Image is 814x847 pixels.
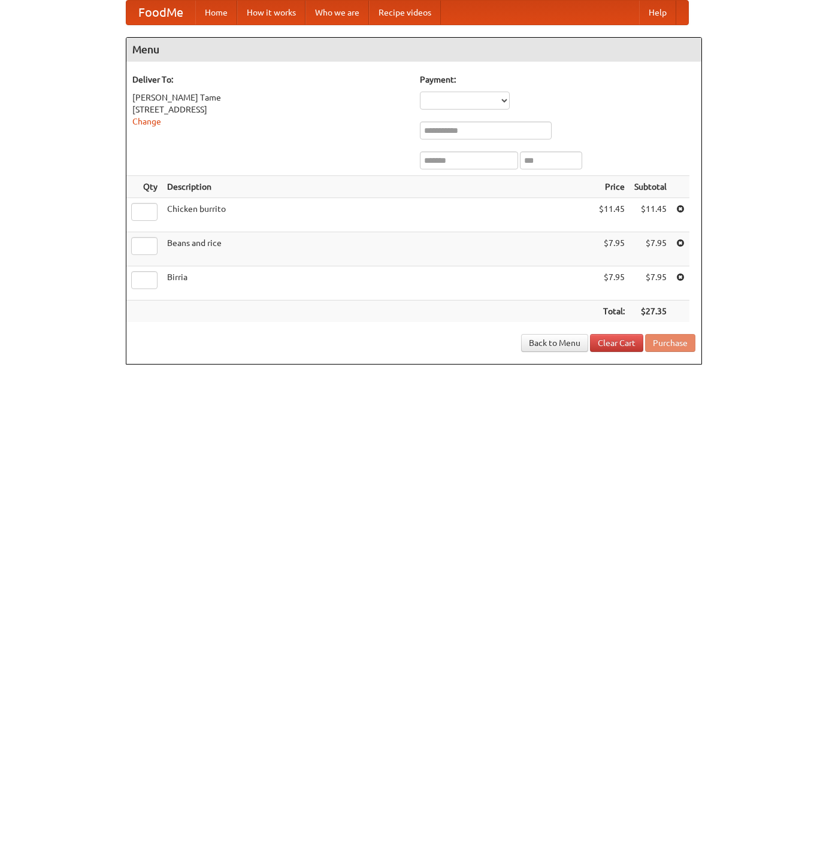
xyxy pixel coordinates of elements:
[195,1,237,25] a: Home
[420,74,695,86] h5: Payment:
[162,198,594,232] td: Chicken burrito
[132,74,408,86] h5: Deliver To:
[630,266,671,300] td: $7.95
[162,176,594,198] th: Description
[630,198,671,232] td: $11.45
[132,104,408,116] div: [STREET_ADDRESS]
[590,334,643,352] a: Clear Cart
[369,1,441,25] a: Recipe videos
[132,117,161,126] a: Change
[594,266,630,300] td: $7.95
[162,232,594,266] td: Beans and rice
[126,176,162,198] th: Qty
[126,1,195,25] a: FoodMe
[521,334,588,352] a: Back to Menu
[630,232,671,266] td: $7.95
[305,1,369,25] a: Who we are
[162,266,594,300] td: Birria
[594,232,630,266] td: $7.95
[132,92,408,104] div: [PERSON_NAME] Tame
[594,300,630,323] th: Total:
[594,198,630,232] td: $11.45
[630,176,671,198] th: Subtotal
[639,1,676,25] a: Help
[594,176,630,198] th: Price
[630,300,671,323] th: $27.35
[237,1,305,25] a: How it works
[126,38,701,62] h4: Menu
[645,334,695,352] button: Purchase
